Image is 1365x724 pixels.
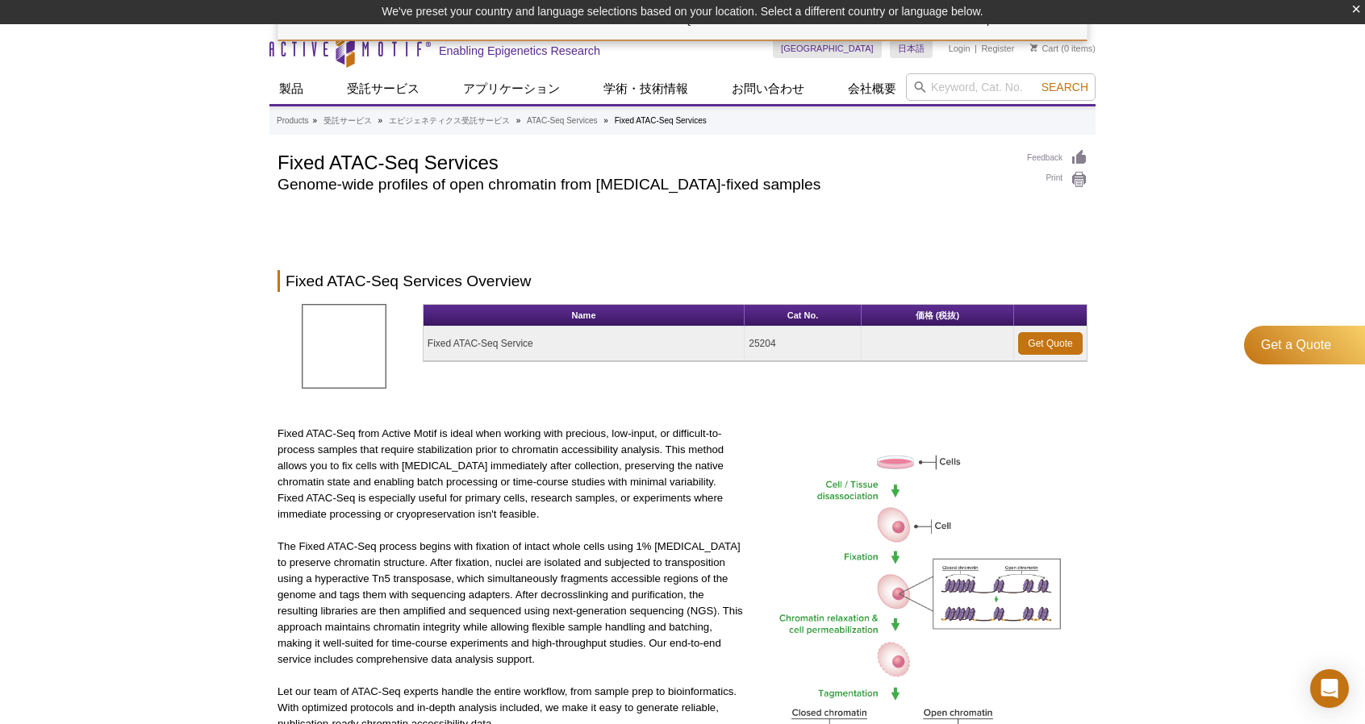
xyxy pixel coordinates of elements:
[453,73,570,104] a: アプリケーション
[527,114,597,128] a: ATAC-Seq Services
[337,73,429,104] a: 受託サービス
[278,426,743,522] p: Fixed ATAC-Seq from Active Motif is ideal when working with precious, low-input, or difficult-to-...
[302,304,386,389] img: Fixed ATAC-Seq Service
[603,116,608,125] li: »
[773,39,882,58] a: [GEOGRAPHIC_DATA]
[745,305,862,327] th: Cat No.
[862,305,1014,327] th: 価格 (税抜)
[1018,332,1083,355] a: Get Quote
[838,73,906,104] a: 会社概要
[439,44,600,58] h2: Enabling Epigenetics Research
[1030,43,1058,54] a: Cart
[424,327,745,361] td: Fixed ATAC-Seq Service
[277,114,308,128] a: Products
[324,114,372,128] a: 受託サービス
[722,73,814,104] a: お問い合わせ
[890,39,933,58] a: 日本語
[389,114,510,128] a: エピジェネティクス受託サービス
[1027,149,1087,167] a: Feedback
[949,43,971,54] a: Login
[1037,80,1093,94] button: Search
[1244,326,1365,364] a: Get a Quote
[278,539,743,668] p: The Fixed ATAC-Seq process begins with fixation of intact whole cells using 1% [MEDICAL_DATA] to ...
[615,116,707,125] li: Fixed ATAC-Seq Services
[981,43,1014,54] a: Register
[745,327,862,361] td: 25204
[1030,39,1096,58] li: (0 items)
[269,73,313,104] a: 製品
[278,149,1011,173] h1: Fixed ATAC-Seq Services
[1041,81,1088,94] span: Search
[594,73,698,104] a: 学術・技術情報
[312,116,317,125] li: »
[424,305,745,327] th: Name
[378,116,383,125] li: »
[1030,44,1037,52] img: Your Cart
[278,177,1011,192] h2: Genome-wide profiles of open chromatin from [MEDICAL_DATA]-fixed samples
[1027,171,1087,189] a: Print
[516,116,521,125] li: »
[975,39,977,58] li: |
[278,270,1087,292] h2: Fixed ATAC-Seq Services Overview
[1310,669,1349,708] div: Open Intercom Messenger
[906,73,1096,101] input: Keyword, Cat. No.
